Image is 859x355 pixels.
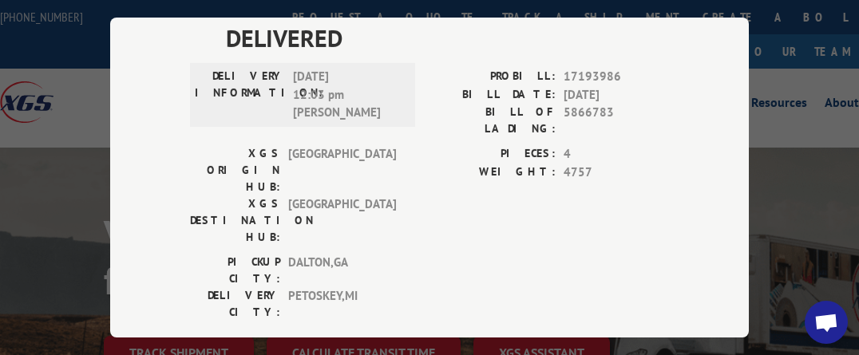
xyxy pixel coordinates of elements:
[805,301,848,344] div: Open chat
[288,254,396,287] span: DALTON , GA
[564,164,669,182] span: 4757
[288,145,396,195] span: [GEOGRAPHIC_DATA]
[564,104,669,137] span: 5866783
[429,104,556,137] label: BILL OF LADING:
[564,86,669,105] span: [DATE]
[564,68,669,86] span: 17193986
[429,86,556,105] label: BILL DATE:
[190,195,280,246] label: XGS DESTINATION HUB:
[190,287,280,321] label: DELIVERY CITY:
[190,254,280,287] label: PICKUP CITY:
[288,195,396,246] span: [GEOGRAPHIC_DATA]
[288,287,396,321] span: PETOSKEY , MI
[429,164,556,182] label: WEIGHT:
[429,68,556,86] label: PROBILL:
[564,145,669,164] span: 4
[429,145,556,164] label: PIECES:
[190,145,280,195] label: XGS ORIGIN HUB:
[226,20,669,56] span: DELIVERED
[293,68,401,122] span: [DATE] 12:03 pm [PERSON_NAME]
[195,68,285,122] label: DELIVERY INFORMATION:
